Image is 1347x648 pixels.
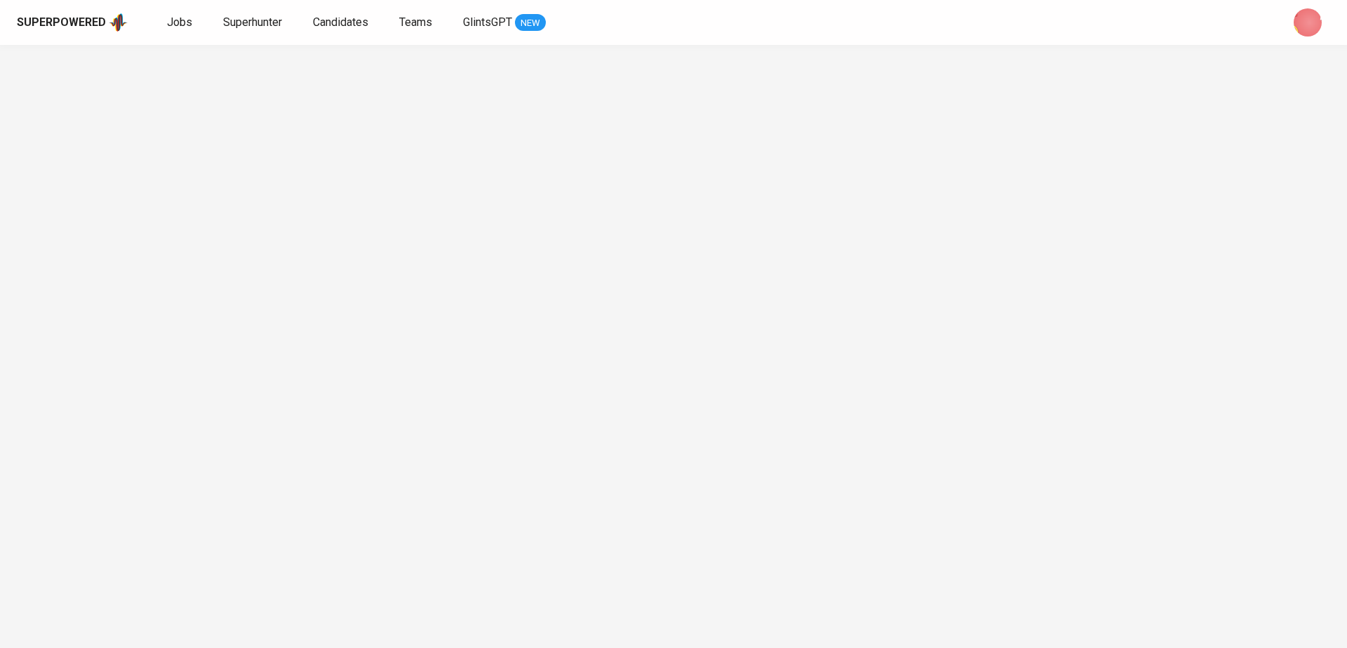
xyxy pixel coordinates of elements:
[17,12,128,33] a: Superpoweredapp logo
[515,16,546,30] span: NEW
[1294,8,1322,37] img: dwi.nugrahini@glints.com
[463,15,512,29] span: GlintsGPT
[313,15,368,29] span: Candidates
[17,15,106,31] div: Superpowered
[399,14,435,32] a: Teams
[167,15,192,29] span: Jobs
[223,14,285,32] a: Superhunter
[463,14,546,32] a: GlintsGPT NEW
[313,14,371,32] a: Candidates
[109,12,128,33] img: app logo
[167,14,195,32] a: Jobs
[399,15,432,29] span: Teams
[223,15,282,29] span: Superhunter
